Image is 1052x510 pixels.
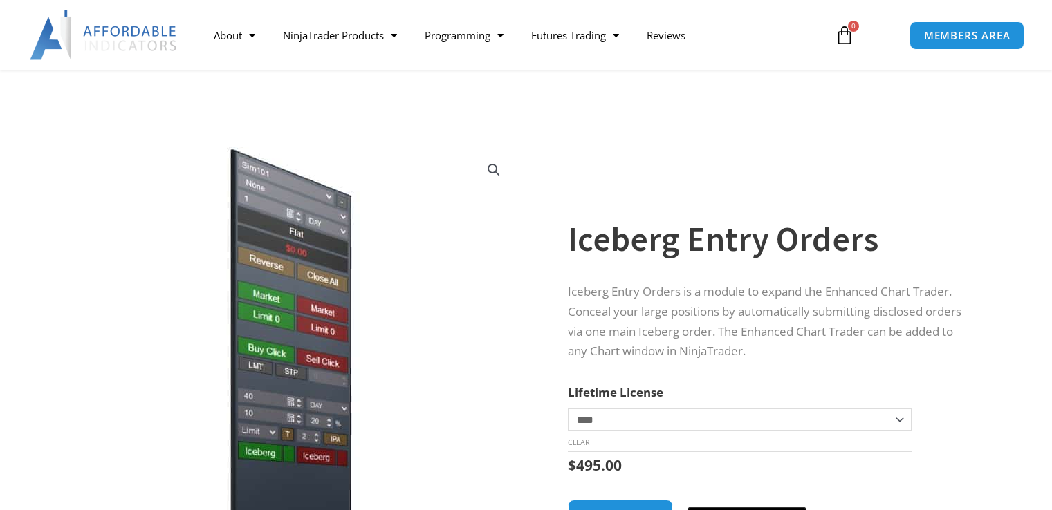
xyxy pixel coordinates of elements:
span: $ [568,455,576,475]
a: About [200,19,269,51]
p: Iceberg Entry Orders is a module to expand the Enhanced Chart Trader. Conceal your large position... [568,282,972,362]
a: MEMBERS AREA [910,21,1025,50]
span: MEMBERS AREA [924,30,1011,41]
nav: Menu [200,19,821,51]
a: NinjaTrader Products [269,19,411,51]
h1: Iceberg Entry Orders [568,215,972,263]
bdi: 495.00 [568,455,622,475]
a: 0 [814,15,875,55]
a: Clear options [568,437,589,447]
img: LogoAI | Affordable Indicators – NinjaTrader [30,10,178,60]
a: View full-screen image gallery [481,158,506,182]
a: Programming [411,19,517,51]
a: Futures Trading [517,19,633,51]
label: Lifetime License [568,384,663,400]
span: 0 [848,21,859,32]
a: Reviews [633,19,699,51]
iframe: Secure payment input frame [685,498,809,499]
